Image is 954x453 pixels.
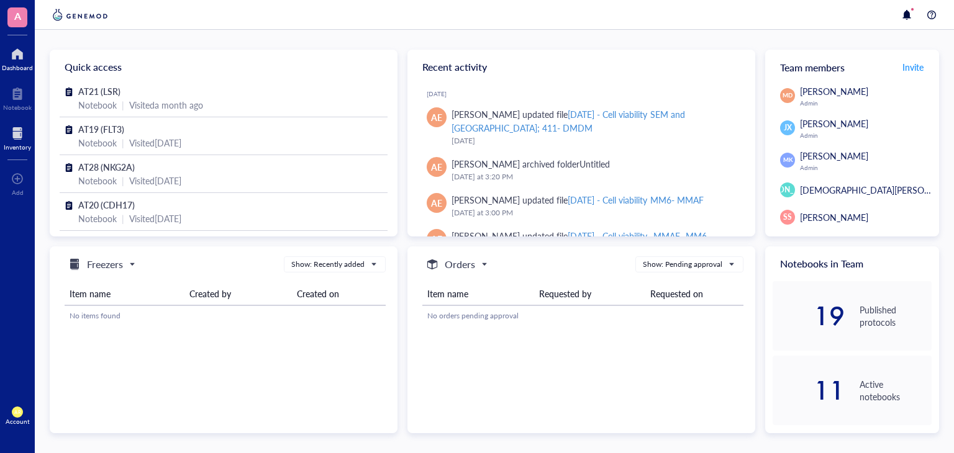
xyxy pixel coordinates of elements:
div: Visited [DATE] [129,174,181,187]
div: Notebook [78,212,117,225]
div: [DATE] at 3:20 PM [452,171,735,183]
div: Admin [800,164,932,171]
div: Visited [DATE] [129,136,181,150]
div: Active notebooks [860,378,932,403]
div: Notebooks in Team [765,246,939,281]
span: AE [431,160,442,174]
div: Show: Recently added [291,259,365,270]
div: Notebook [78,98,117,112]
div: [DATE] - Cell viability MM6- MMAF [568,194,703,206]
div: Team members [765,50,939,84]
th: Created by [184,282,291,305]
a: AE[PERSON_NAME] updated file[DATE] - Cell viability SEM and [GEOGRAPHIC_DATA]; 411- DMDM[DATE] [417,102,745,152]
span: [PERSON_NAME] [758,184,818,195]
a: Dashboard [2,44,33,71]
span: [PERSON_NAME] [800,117,868,130]
th: Item name [65,282,184,305]
span: Invite [902,61,924,73]
span: AR [14,409,20,415]
div: Inventory [4,143,31,151]
span: AT20 (CDH17) [78,199,135,211]
div: Notebook [78,174,117,187]
th: Item name [422,282,534,305]
div: Recent activity [407,50,755,84]
div: | [122,98,124,112]
div: Visited a month ago [129,98,203,112]
a: Inventory [4,123,31,151]
span: [PERSON_NAME] [800,85,868,97]
span: AT19 (FLT3) [78,123,124,135]
div: [PERSON_NAME] updated file [452,107,735,135]
span: [PERSON_NAME] [800,150,868,162]
div: Account [6,418,30,425]
div: | [122,136,124,150]
div: Admin [800,132,932,139]
div: [DATE] [427,90,745,97]
div: Show: Pending approval [643,259,722,270]
span: MK [783,156,792,164]
button: Invite [902,57,924,77]
div: | [122,212,124,225]
h5: Orders [445,257,475,272]
h5: Freezers [87,257,123,272]
div: Untitled [579,158,610,170]
div: No items found [70,310,381,321]
span: AE [431,110,442,124]
div: Quick access [50,50,397,84]
div: [DATE] - Cell viability SEM and [GEOGRAPHIC_DATA]; 411- DMDM [452,108,685,134]
div: Notebook [3,104,32,111]
th: Requested on [645,282,743,305]
div: Published protocols [860,303,932,328]
div: 11 [773,380,845,400]
div: [DATE] at 3:00 PM [452,207,735,219]
a: Notebook [3,84,32,111]
div: 19 [773,306,845,326]
div: Admin [800,99,932,107]
img: genemod-logo [50,7,111,22]
span: JX [784,122,792,133]
div: [PERSON_NAME] updated file [452,193,704,207]
span: MD [783,91,793,100]
span: SS [783,212,792,223]
span: A [14,8,21,24]
div: [DATE] [452,135,735,147]
a: AE[PERSON_NAME] updated file[DATE] - Cell viability MM6- MMAF[DATE] at 3:00 PM [417,188,745,224]
div: Notebook [78,136,117,150]
th: Requested by [534,282,646,305]
span: [PERSON_NAME] [800,211,868,223]
div: Visited [DATE] [129,212,181,225]
div: No orders pending approval [427,310,738,321]
div: | [122,174,124,187]
th: Created on [292,282,386,305]
span: AT21 (LSR) [78,85,120,97]
span: AT28 (NKG2A) [78,161,135,173]
span: AE [431,196,442,210]
div: Dashboard [2,64,33,71]
div: Add [12,189,24,196]
div: [PERSON_NAME] archived folder [452,157,610,171]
